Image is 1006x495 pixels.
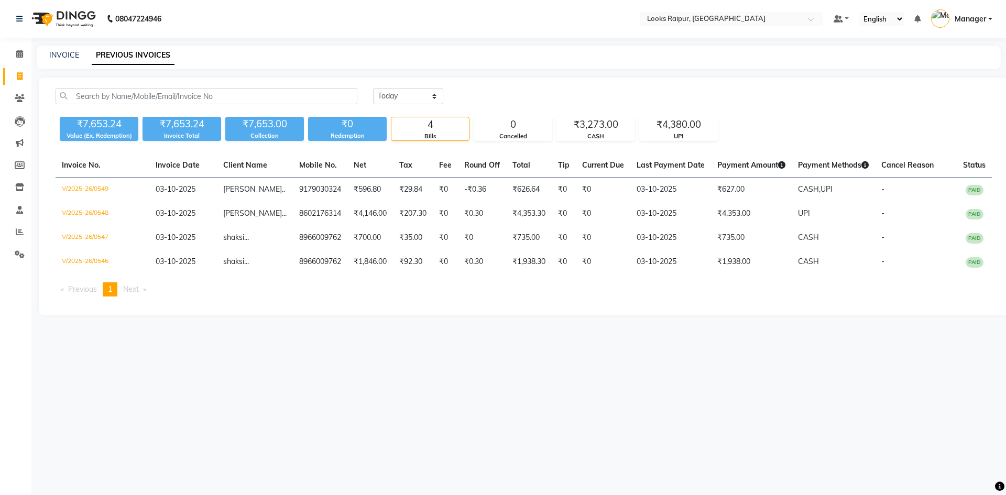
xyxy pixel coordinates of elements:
td: ₹35.00 [393,226,433,250]
td: ₹4,353.30 [506,202,552,226]
td: 8966009762 [293,250,347,274]
td: ₹0 [552,178,576,202]
img: logo [27,4,99,34]
b: 08047224946 [115,4,161,34]
div: Cancelled [474,132,552,141]
td: ₹0 [433,202,458,226]
span: Tip [558,160,570,170]
span: Fee [439,160,452,170]
a: PREVIOUS INVOICES [92,46,174,65]
span: PAID [966,233,983,244]
td: ₹0 [433,226,458,250]
div: 4 [391,117,469,132]
td: 03-10-2025 [630,202,711,226]
span: shaksi [223,257,244,266]
span: PAID [966,257,983,268]
td: V/2025-26/0546 [56,250,149,274]
span: 03-10-2025 [156,184,195,194]
span: CASH, [798,184,821,194]
td: ₹0 [433,250,458,274]
span: Cancel Reason [881,160,934,170]
td: V/2025-26/0549 [56,178,149,202]
span: UPI [798,208,810,218]
td: 03-10-2025 [630,226,711,250]
span: 03-10-2025 [156,233,195,242]
span: - [881,184,884,194]
td: ₹0.30 [458,250,506,274]
td: ₹4,353.00 [711,202,792,226]
span: Payment Amount [717,160,785,170]
div: ₹7,653.24 [143,117,221,131]
td: ₹0 [576,202,630,226]
span: 03-10-2025 [156,208,195,218]
td: -₹0.36 [458,178,506,202]
td: 03-10-2025 [630,178,711,202]
td: ₹1,938.30 [506,250,552,274]
td: ₹4,146.00 [347,202,393,226]
span: Total [512,160,530,170]
span: ... [244,257,249,266]
td: ₹735.00 [711,226,792,250]
div: Value (Ex. Redemption) [60,131,138,140]
span: [PERSON_NAME] [223,184,282,194]
td: ₹0 [576,250,630,274]
span: UPI [821,184,833,194]
div: ₹0 [308,117,387,131]
td: ₹1,846.00 [347,250,393,274]
td: ₹700.00 [347,226,393,250]
span: Current Due [582,160,624,170]
td: ₹626.64 [506,178,552,202]
div: UPI [640,132,717,141]
span: PAID [966,209,983,219]
span: - [881,257,884,266]
td: ₹0 [552,226,576,250]
td: ₹0.30 [458,202,506,226]
td: ₹0 [458,226,506,250]
img: Manager [931,9,949,28]
span: CASH [798,257,819,266]
div: Bills [391,132,469,141]
div: ₹4,380.00 [640,117,717,132]
td: ₹29.84 [393,178,433,202]
td: ₹627.00 [711,178,792,202]
span: [PERSON_NAME] [223,208,282,218]
td: 03-10-2025 [630,250,711,274]
td: 8966009762 [293,226,347,250]
span: Net [354,160,366,170]
span: Tax [399,160,412,170]
div: ₹3,273.00 [557,117,635,132]
span: 03-10-2025 [156,257,195,266]
span: Status [963,160,986,170]
td: ₹0 [576,178,630,202]
td: ₹596.80 [347,178,393,202]
td: ₹0 [433,178,458,202]
td: ₹1,938.00 [711,250,792,274]
td: ₹0 [552,250,576,274]
span: Invoice No. [62,160,101,170]
span: Previous [68,284,97,294]
div: CASH [557,132,635,141]
td: V/2025-26/0548 [56,202,149,226]
div: Collection [225,131,304,140]
span: Mobile No. [299,160,337,170]
span: 1 [108,284,112,294]
span: Invoice Date [156,160,200,170]
td: ₹207.30 [393,202,433,226]
input: Search by Name/Mobile/Email/Invoice No [56,88,357,104]
span: Round Off [464,160,500,170]
span: shaksi [223,233,244,242]
td: ₹92.30 [393,250,433,274]
span: Client Name [223,160,267,170]
span: CASH [798,233,819,242]
div: Redemption [308,131,387,140]
span: ... [282,208,287,218]
td: 8602176314 [293,202,347,226]
div: Invoice Total [143,131,221,140]
span: .. [282,184,285,194]
td: ₹0 [576,226,630,250]
td: ₹0 [552,202,576,226]
div: ₹7,653.00 [225,117,304,131]
a: INVOICE [49,50,79,60]
div: ₹7,653.24 [60,117,138,131]
span: PAID [966,185,983,195]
